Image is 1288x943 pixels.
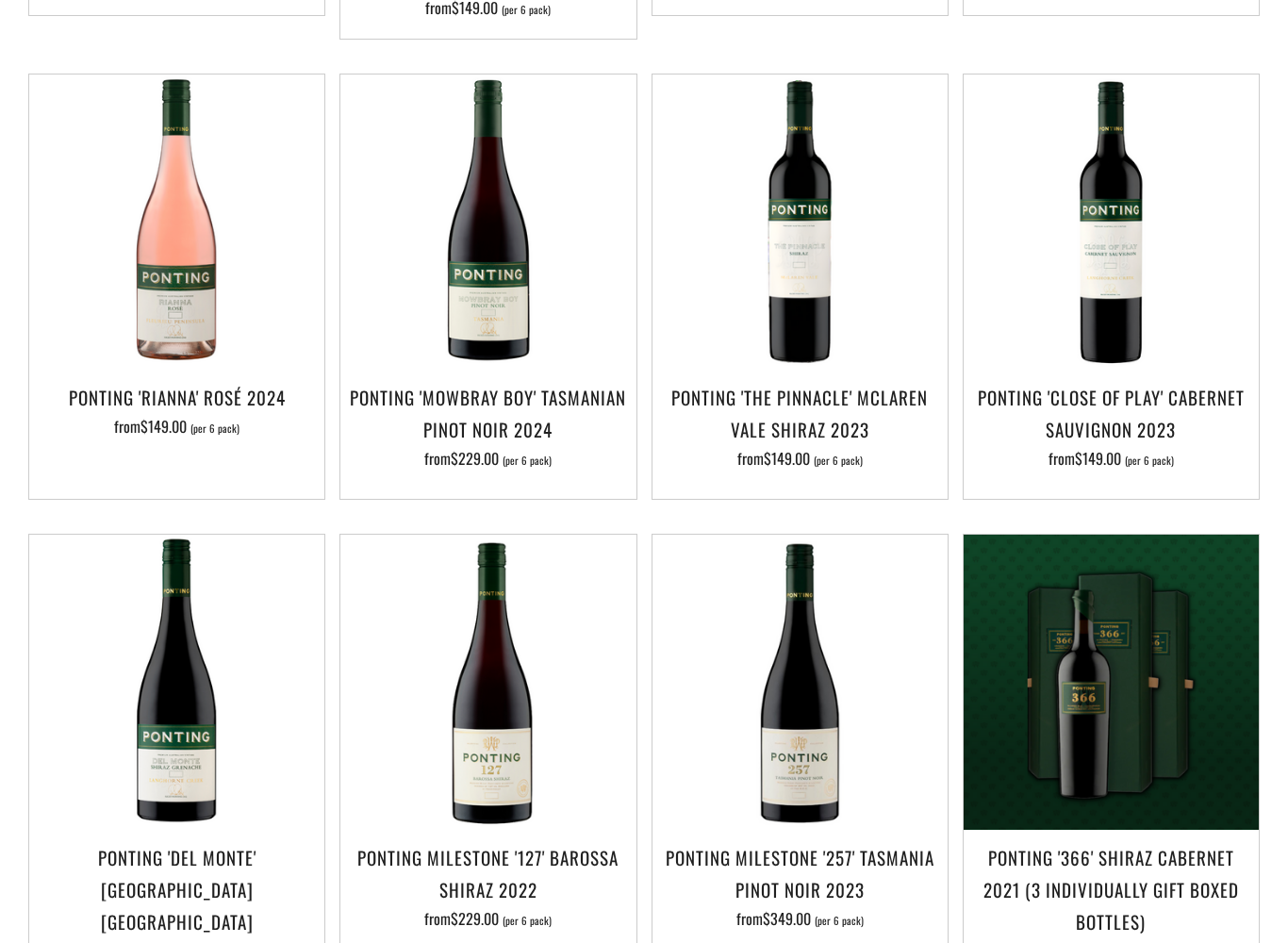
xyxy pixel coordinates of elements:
span: from [424,907,552,930]
h3: Ponting 'The Pinnacle' McLaren Vale Shiraz 2023 [662,381,938,445]
span: from [737,447,863,470]
h3: Ponting 'Rianna' Rosé 2024 [39,381,315,413]
span: from [424,447,552,470]
a: Ponting Milestone '127' Barossa Shiraz 2022 from$229.00 (per 6 pack) [340,841,636,935]
h3: Ponting Milestone '127' Barossa Shiraz 2022 [350,841,626,905]
span: from [736,907,864,930]
h3: Ponting Milestone '257' Tasmania Pinot Noir 2023 [662,841,938,905]
span: (per 6 pack) [502,5,551,15]
h3: Ponting 'Close of Play' Cabernet Sauvignon 2023 [973,381,1249,445]
a: Ponting 'Rianna' Rosé 2024 from$149.00 (per 6 pack) [29,381,324,475]
span: $229.00 [451,907,499,930]
span: from [1049,447,1174,470]
span: $149.00 [1075,447,1121,470]
h3: Ponting 'Mowbray Boy' Tasmanian Pinot Noir 2024 [350,381,626,445]
span: (per 6 pack) [503,455,552,466]
span: $149.00 [140,415,187,438]
span: $349.00 [763,907,811,930]
a: Ponting 'Mowbray Boy' Tasmanian Pinot Noir 2024 from$229.00 (per 6 pack) [340,381,636,475]
span: from [114,415,239,438]
span: (per 6 pack) [814,455,863,466]
span: (per 6 pack) [1125,455,1174,466]
span: $229.00 [451,447,499,470]
span: (per 6 pack) [815,916,864,926]
a: Ponting 'The Pinnacle' McLaren Vale Shiraz 2023 from$149.00 (per 6 pack) [652,381,948,475]
span: (per 6 pack) [503,916,552,926]
h3: Ponting '366' Shiraz Cabernet 2021 (3 individually gift boxed bottles) [973,841,1249,938]
span: $149.00 [764,447,810,470]
a: Ponting Milestone '257' Tasmania Pinot Noir 2023 from$349.00 (per 6 pack) [652,841,948,935]
a: Ponting 'Close of Play' Cabernet Sauvignon 2023 from$149.00 (per 6 pack) [964,381,1259,475]
span: (per 6 pack) [190,423,239,434]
